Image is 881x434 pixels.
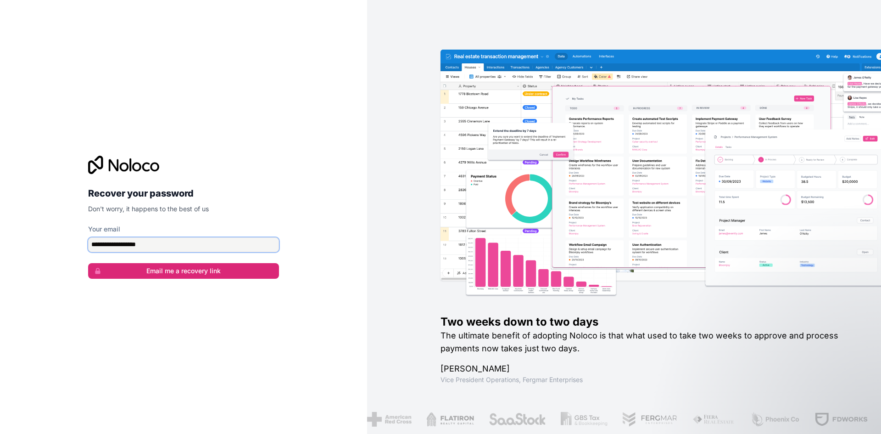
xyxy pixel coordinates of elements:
p: Don't worry, it happens to the best of us [88,204,279,214]
img: /assets/fergmar-CudnrXN5.png [619,412,675,427]
img: /assets/gbstax-C-GtDUiK.png [558,412,605,427]
img: /assets/fiera-fwj2N5v4.png [690,412,733,427]
h1: Vice President Operations , Fergmar Enterprises [440,375,852,384]
label: Your email [88,225,120,234]
img: /assets/american-red-cross-BAupjrZR.png [364,412,409,427]
button: Email me a recovery link [88,263,279,279]
h1: [PERSON_NAME] [440,362,852,375]
h1: Two weeks down to two days [440,315,852,329]
input: email [88,237,279,252]
iframe: Intercom notifications message [697,365,881,429]
img: /assets/flatiron-C8eUkumj.png [424,412,472,427]
img: /assets/saastock-C6Zbiodz.png [486,412,544,427]
h2: Recover your password [88,185,279,202]
h2: The ultimate benefit of adopting Noloco is that what used to take two weeks to approve and proces... [440,329,852,355]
